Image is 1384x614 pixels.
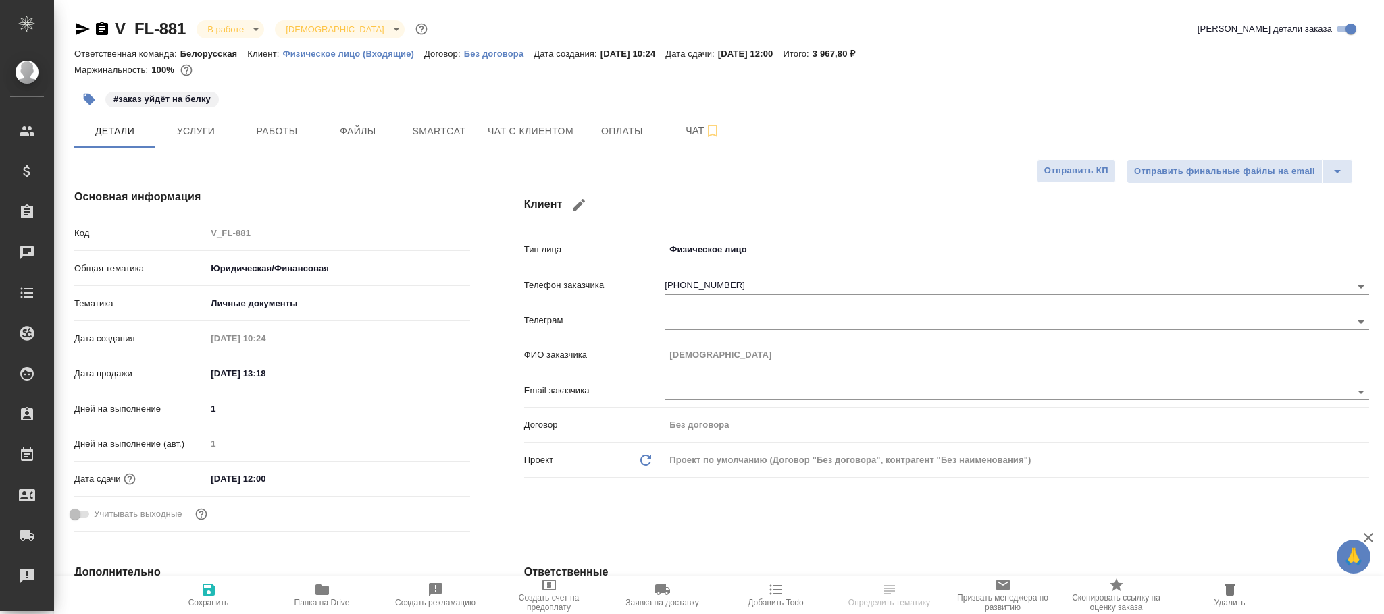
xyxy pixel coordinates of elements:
span: Отправить финальные файлы на email [1134,164,1315,179]
h4: Ответственные [524,564,1369,580]
button: Доп статусы указывают на важность/срочность заказа [413,20,430,38]
span: Работы [245,123,309,140]
button: Папка на Drive [265,576,379,614]
p: Белорусская [180,49,248,59]
span: Скопировать ссылку на оценку заказа [1068,593,1165,612]
span: Оплаты [590,123,655,140]
button: Скопировать ссылку [94,21,110,37]
p: Дата сдачи: [665,49,717,59]
span: Определить тематику [848,598,930,607]
button: 🙏 [1337,540,1370,574]
button: Отправить финальные файлы на email [1127,159,1323,184]
button: Призвать менеджера по развитию [946,576,1060,614]
p: [DATE] 12:00 [718,49,784,59]
span: 🙏 [1342,542,1365,571]
button: Добавить Todo [719,576,833,614]
p: Итого: [783,49,812,59]
button: [DEMOGRAPHIC_DATA] [282,24,388,35]
span: Удалить [1214,598,1246,607]
input: Пустое поле [206,329,324,348]
p: Код [74,227,206,240]
button: Если добавить услуги и заполнить их объемом, то дата рассчитается автоматически [121,470,138,488]
p: Маржинальность: [74,65,151,75]
p: Дата создания [74,332,206,345]
button: Добавить тэг [74,84,104,114]
span: Детали [82,123,147,140]
div: В работе [197,20,264,38]
p: Дата сдачи [74,472,121,486]
h4: Клиент [524,189,1369,221]
button: Отправить КП [1037,159,1116,183]
span: Файлы [326,123,390,140]
p: Ответственная команда: [74,49,180,59]
p: [DATE] 10:24 [600,49,666,59]
button: Open [1352,277,1370,296]
p: 3 967,80 ₽ [813,49,866,59]
p: Email заказчика [524,384,665,397]
button: Удалить [1173,576,1287,614]
p: Дней на выполнение (авт.) [74,437,206,451]
input: Пустое поле [665,345,1369,364]
div: Личные документы [206,292,469,315]
p: Физическое лицо (Входящие) [282,49,424,59]
span: Создать рекламацию [395,598,476,607]
div: Проект по умолчанию (Договор "Без договора", контрагент "Без наименования") [665,449,1369,472]
p: Тип лица [524,243,665,256]
h4: Основная информация [74,189,470,205]
p: ФИО заказчика [524,348,665,362]
span: Заявка на доставку [625,598,698,607]
p: Дней на выполнение [74,402,206,416]
span: Отправить КП [1044,163,1108,179]
p: Телеграм [524,314,665,327]
input: ✎ Введи что-нибудь [206,469,324,489]
a: V_FL-881 [115,20,186,38]
button: Open [1352,383,1370,401]
span: Чат [671,122,736,139]
p: #заказ уйдёт на белку [113,92,211,106]
span: Сохранить [188,598,229,607]
span: Папка на Drive [294,598,350,607]
input: Пустое поле [665,415,1369,435]
button: Определить тематику [833,576,946,614]
button: Создать счет на предоплату [492,576,606,614]
div: split button [1127,159,1353,184]
span: Чат с клиентом [488,123,573,140]
span: Smartcat [407,123,471,140]
a: Без договора [464,47,534,59]
span: Услуги [163,123,228,140]
p: Договор [524,418,665,432]
p: Дата продажи [74,367,206,381]
a: Физическое лицо (Входящие) [282,47,424,59]
input: Пустое поле [206,223,469,243]
svg: Подписаться [704,123,721,139]
div: В работе [275,20,404,38]
span: Добавить Todo [748,598,803,607]
span: [PERSON_NAME] детали заказа [1198,22,1332,36]
button: Выбери, если сб и вс нужно считать рабочими днями для выполнения заказа. [193,505,210,523]
button: Скопировать ссылку на оценку заказа [1060,576,1173,614]
p: Общая тематика [74,262,206,275]
button: Создать рекламацию [379,576,492,614]
button: В работе [203,24,248,35]
input: ✎ Введи что-нибудь [206,364,324,383]
span: Учитывать выходные [94,507,182,521]
div: Юридическая/Финансовая [206,257,469,280]
p: 100% [151,65,178,75]
span: заказ уйдёт на белку [104,92,220,104]
h4: Дополнительно [74,564,470,580]
p: Дата создания: [534,49,600,59]
input: ✎ Введи что-нибудь [206,399,469,418]
button: Сохранить [152,576,265,614]
button: Заявка на доставку [606,576,719,614]
button: 0.00 RUB; [178,61,195,79]
p: Без договора [464,49,534,59]
input: Пустое поле [206,434,469,453]
p: Проект [524,453,554,467]
span: Призвать менеджера по развитию [954,593,1052,612]
p: Договор: [424,49,464,59]
p: Телефон заказчика [524,279,665,292]
button: Скопировать ссылку для ЯМессенджера [74,21,91,37]
div: Физическое лицо [665,238,1369,261]
button: Open [1352,312,1370,331]
p: Тематика [74,297,206,310]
